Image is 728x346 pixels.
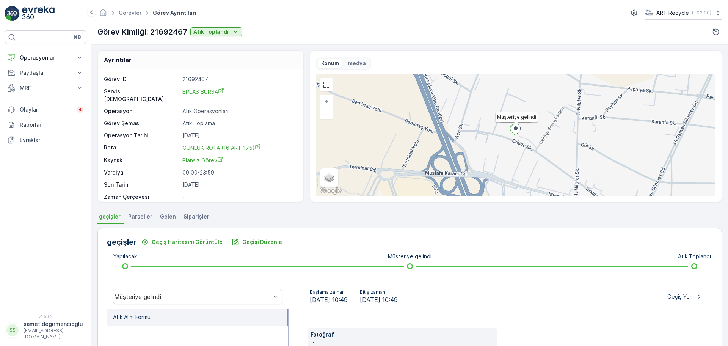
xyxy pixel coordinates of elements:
a: Uzaklaştır [321,107,332,118]
p: Operasyon [104,107,179,115]
button: SSsamet.degirmencioglu[EMAIL_ADDRESS][DOMAIN_NAME] [5,320,86,340]
p: Yapılacak [113,253,137,260]
p: Atık Toplandı [678,253,711,260]
div: SS [6,324,19,336]
a: Olaylar4 [5,102,86,117]
img: logo_light-DOdMpM7g.png [22,6,55,21]
p: Vardiya [104,169,179,176]
span: Görev Ayrıntıları [151,9,198,17]
p: Geçişi Düzenle [242,238,282,246]
div: Müşteriye gelindi [114,293,271,300]
span: Gelen [160,213,176,220]
a: Ana Sayfa [99,11,107,18]
span: [DATE] 10:49 [310,295,348,304]
p: Servis [DEMOGRAPHIC_DATA] [104,88,179,103]
button: ART Recycle(+03:00) [645,6,722,20]
a: BPLAS BURSA [182,88,295,103]
a: Yakınlaştır [321,96,332,107]
img: logo [5,6,20,21]
span: − [325,109,328,116]
span: Plansız Görev [182,157,223,164]
p: ART Recycle [656,9,689,17]
p: geçişler [107,236,136,248]
p: Evraklar [20,136,83,144]
p: Konum [321,60,339,67]
button: MRF [5,80,86,96]
p: - [312,338,494,346]
p: Kaynak [104,156,179,164]
p: Görev ID [104,75,179,83]
a: Layers [321,169,337,186]
p: Atık Toplandı [193,28,229,36]
span: v 1.50.2 [5,314,86,319]
p: Görev Şeması [104,120,179,127]
p: Raporlar [20,121,83,129]
p: Ayrıntılar [104,55,132,64]
p: ( +03:00 ) [692,10,711,16]
button: Paydaşlar [5,65,86,80]
p: 4 [78,107,82,113]
p: ⌘B [74,34,81,40]
button: Atık Toplandı [190,27,242,36]
p: 21692467 [182,75,295,83]
span: BPLAS BURSA [182,88,224,95]
p: [DATE] [182,181,295,189]
button: Operasyonlar [5,50,86,65]
button: Geçiş Haritasını Görüntüle [136,236,227,248]
p: Operasyon Tarihi [104,132,179,139]
p: Operasyonlar [20,54,71,61]
p: Geçiş Haritasını Görüntüle [152,238,223,246]
a: Görevler [119,9,141,16]
span: Parseller [128,213,152,220]
span: + [325,98,328,104]
p: Son Tarih [104,181,179,189]
p: samet.degirmencioglu [24,320,83,328]
a: Raporlar [5,117,86,132]
p: [EMAIL_ADDRESS][DOMAIN_NAME] [24,328,83,340]
p: Rota [104,144,179,152]
p: Fotoğraf [311,331,494,338]
p: Paydaşlar [20,69,71,77]
img: image_23.png [645,9,653,17]
img: Google [318,186,343,196]
p: Bitiş zamanı [360,289,398,295]
button: Geçişi Düzenle [227,236,287,248]
a: GÜNLÜK ROTA (16 ART 175) [182,144,295,152]
p: Başlama zamanı [310,289,348,295]
a: Bu bölgeyi Google Haritalar'da açın (yeni pencerede açılır) [318,186,343,196]
a: View Fullscreen [321,79,332,90]
p: Atık Alım Formu [113,313,151,321]
p: [DATE] [182,132,295,139]
p: MRF [20,84,71,92]
p: Müşteriye gelindi [388,253,431,260]
span: Siparişler [184,213,209,220]
a: Plansız Görev [182,156,295,164]
p: 00:00-23:59 [182,169,295,176]
button: Geçiş Yeri [663,291,706,303]
p: Atık Operasyonları [182,107,295,115]
a: Evraklar [5,132,86,148]
p: medya [348,60,366,67]
p: Olaylar [20,106,72,113]
span: GÜNLÜK ROTA (16 ART 175) [182,145,261,151]
span: [DATE] 10:49 [360,295,398,304]
p: Görev Kimliği: 21692467 [97,26,187,38]
p: Geçiş Yeri [667,293,693,300]
p: - [182,193,295,201]
p: Zaman Çerçevesi [104,193,179,201]
p: Atık Toplama [182,120,295,127]
span: geçişler [99,213,121,220]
